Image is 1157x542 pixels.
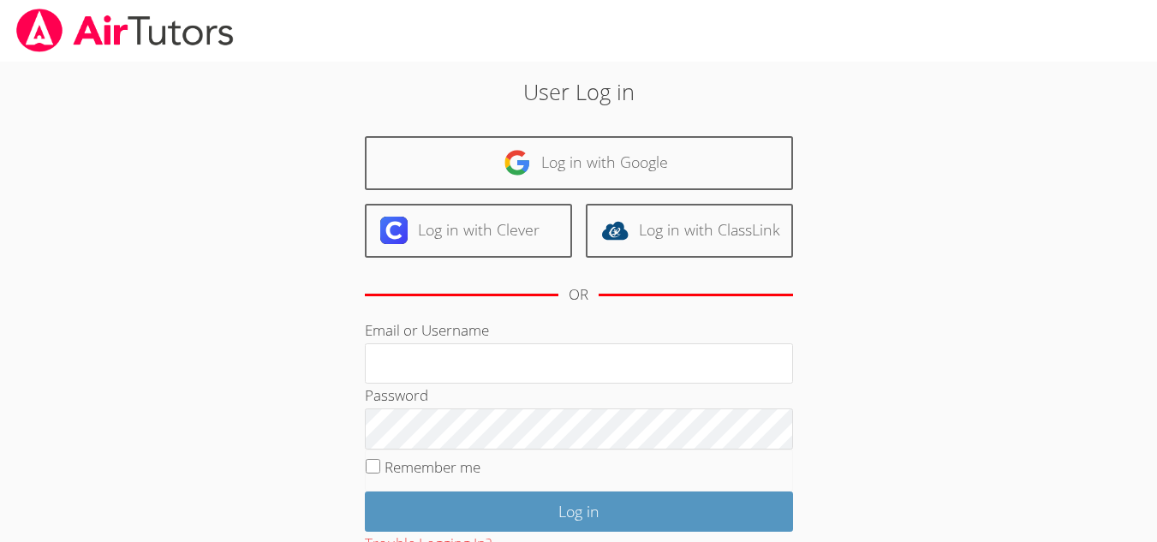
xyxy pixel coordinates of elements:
[380,217,408,244] img: clever-logo-6eab21bc6e7a338710f1a6ff85c0baf02591cd810cc4098c63d3a4b26e2feb20.svg
[365,491,793,532] input: Log in
[266,75,892,108] h2: User Log in
[504,149,531,176] img: google-logo-50288ca7cdecda66e5e0955fdab243c47b7ad437acaf1139b6f446037453330a.svg
[365,136,793,190] a: Log in with Google
[601,217,629,244] img: classlink-logo-d6bb404cc1216ec64c9a2012d9dc4662098be43eaf13dc465df04b49fa7ab582.svg
[586,204,793,258] a: Log in with ClassLink
[365,204,572,258] a: Log in with Clever
[569,283,588,307] div: OR
[365,320,489,340] label: Email or Username
[385,457,480,477] label: Remember me
[15,9,236,52] img: airtutors_banner-c4298cdbf04f3fff15de1276eac7730deb9818008684d7c2e4769d2f7ddbe033.png
[365,385,428,405] label: Password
